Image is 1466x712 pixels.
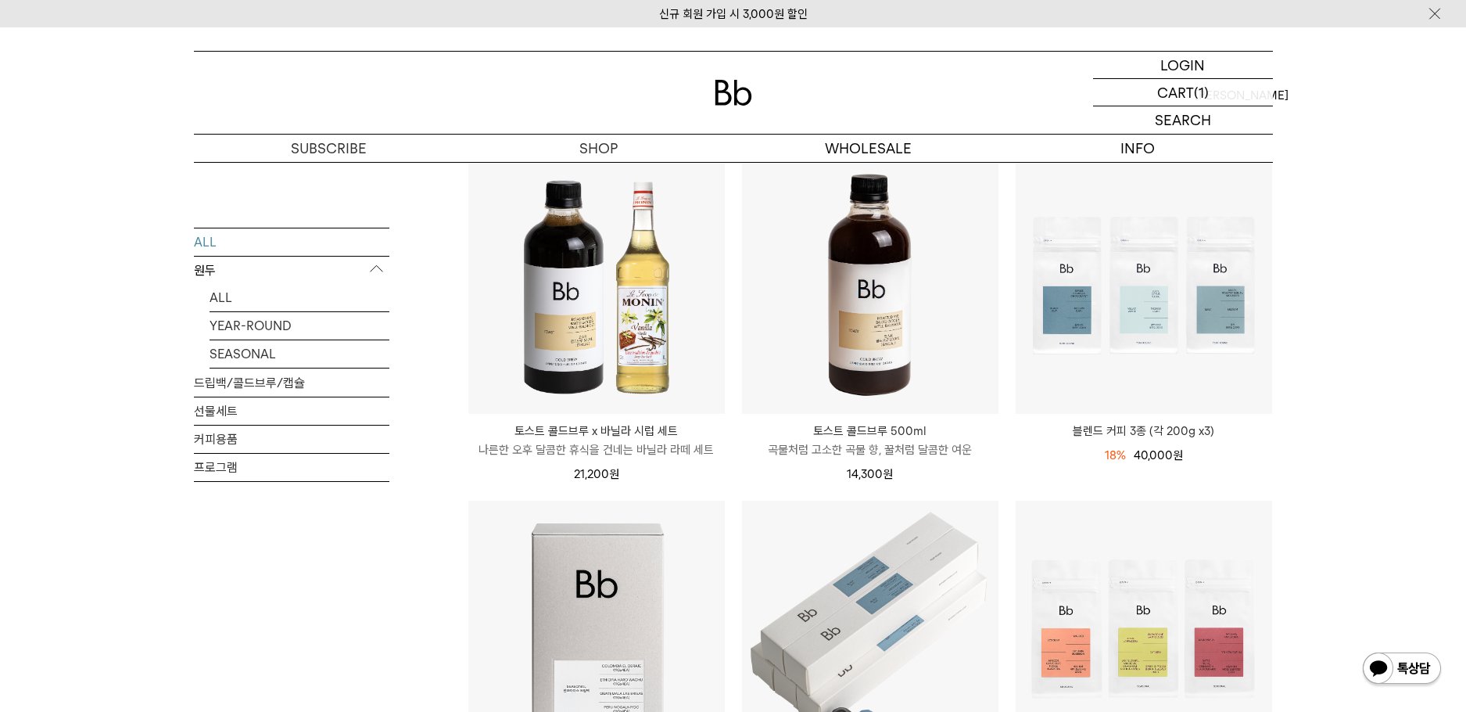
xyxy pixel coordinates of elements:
[609,467,619,481] span: 원
[194,256,389,284] p: 원두
[1016,422,1272,441] a: 블렌드 커피 3종 (각 200g x3)
[194,453,389,480] a: 프로그램
[194,228,389,255] a: ALL
[464,135,733,162] a: SHOP
[742,441,998,459] p: 곡물처럼 고소한 곡물 향, 꿀처럼 달콤한 여운
[847,467,893,481] span: 14,300
[1105,446,1126,465] div: 18%
[1155,106,1211,134] p: SEARCH
[194,425,389,452] a: 커피용품
[1093,52,1273,79] a: LOGIN
[742,422,998,441] p: 토스트 콜드브루 500ml
[659,7,808,21] a: 신규 회원 가입 시 3,000원 할인
[742,157,998,414] img: 토스트 콜드브루 500ml
[1157,79,1194,106] p: CART
[468,441,725,459] p: 나른한 오후 달콤한 휴식을 건네는 바닐라 라떼 세트
[883,467,893,481] span: 원
[210,283,389,311] a: ALL
[468,157,725,414] img: 토스트 콜드브루 x 바닐라 시럽 세트
[1361,651,1443,689] img: 카카오톡 채널 1:1 채팅 버튼
[194,369,389,396] a: 드립백/콜드브루/캡슐
[1016,157,1272,414] img: 블렌드 커피 3종 (각 200g x3)
[1160,52,1205,78] p: LOGIN
[194,397,389,424] a: 선물세트
[574,467,619,481] span: 21,200
[468,422,725,459] a: 토스트 콜드브루 x 바닐라 시럽 세트 나른한 오후 달콤한 휴식을 건네는 바닐라 라떼 세트
[733,135,1003,162] p: WHOLESALE
[715,80,752,106] img: 로고
[742,422,998,459] a: 토스트 콜드브루 500ml 곡물처럼 고소한 곡물 향, 꿀처럼 달콤한 여운
[1003,135,1273,162] p: INFO
[194,135,464,162] a: SUBSCRIBE
[210,340,389,367] a: SEASONAL
[468,422,725,441] p: 토스트 콜드브루 x 바닐라 시럽 세트
[210,311,389,339] a: YEAR-ROUND
[1173,448,1183,462] span: 원
[1194,79,1209,106] p: (1)
[1134,448,1183,462] span: 40,000
[1093,79,1273,106] a: CART (1)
